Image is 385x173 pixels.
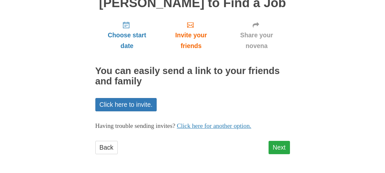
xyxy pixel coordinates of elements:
[95,141,118,154] a: Back
[102,30,152,51] span: Choose start date
[95,98,157,111] a: Click here to invite.
[177,122,251,129] a: Click here for another option.
[95,122,175,129] span: Having trouble sending invites?
[95,66,290,87] h2: You can easily send a link to your friends and family
[223,16,290,55] a: Share your novena
[230,30,283,51] span: Share your novena
[95,16,159,55] a: Choose start date
[159,16,223,55] a: Invite your friends
[165,30,217,51] span: Invite your friends
[269,141,290,154] a: Next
